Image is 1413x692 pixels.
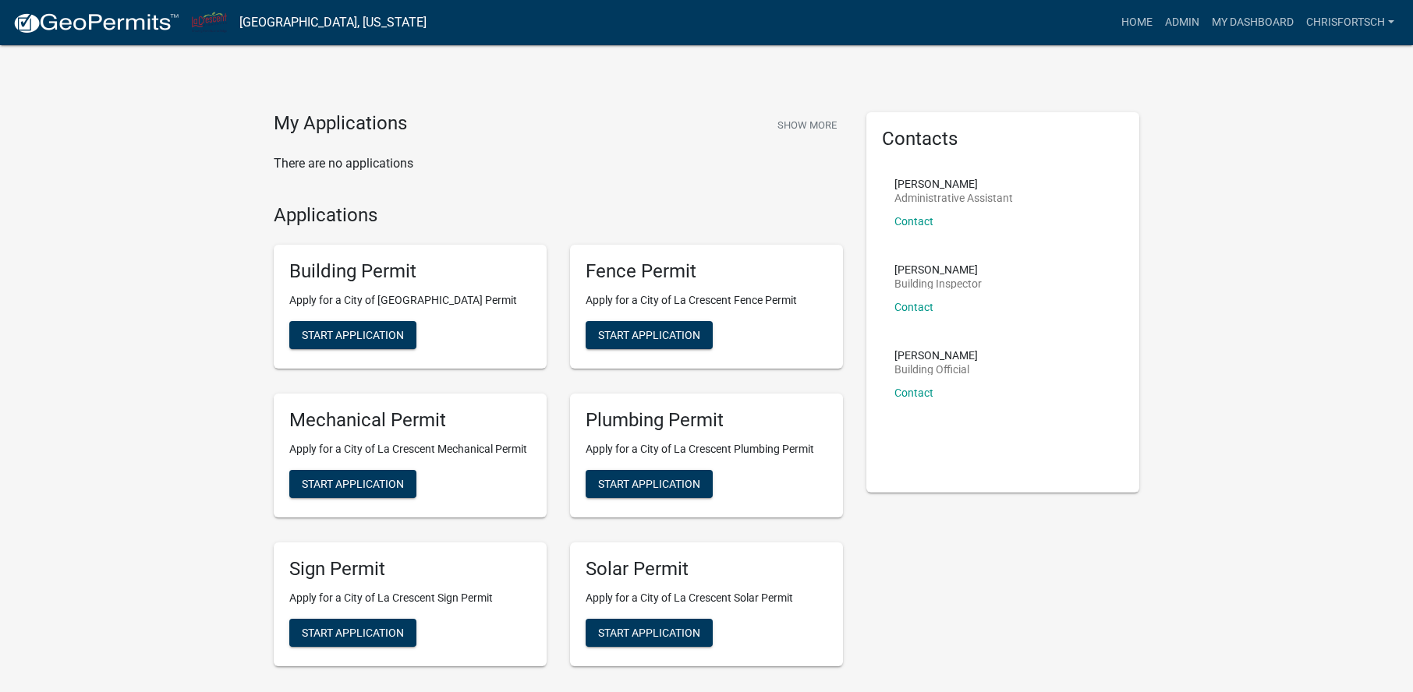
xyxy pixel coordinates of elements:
p: Building Inspector [894,278,982,289]
p: Apply for a City of La Crescent Plumbing Permit [586,441,827,457]
p: [PERSON_NAME] [894,264,982,275]
span: Start Application [598,626,700,638]
h4: Applications [274,204,843,227]
a: [GEOGRAPHIC_DATA], [US_STATE] [239,9,427,36]
span: Start Application [302,626,404,638]
h5: Fence Permit [586,260,827,283]
a: Admin [1159,8,1206,37]
wm-workflow-list-section: Applications [274,204,843,679]
a: Home [1115,8,1159,37]
p: Apply for a City of La Crescent Sign Permit [289,590,531,606]
button: Start Application [289,619,416,647]
a: Contact [894,215,933,228]
button: Start Application [586,321,713,349]
button: Start Application [586,619,713,647]
h5: Plumbing Permit [586,409,827,432]
p: [PERSON_NAME] [894,178,1013,189]
p: Apply for a City of La Crescent Fence Permit [586,292,827,309]
h5: Building Permit [289,260,531,283]
p: Administrative Assistant [894,192,1013,203]
p: Apply for a City of [GEOGRAPHIC_DATA] Permit [289,292,531,309]
span: Start Application [302,329,404,341]
button: Start Application [289,470,416,498]
img: City of La Crescent, Minnesota [192,12,227,33]
button: Start Application [289,321,416,349]
a: ChrisFortsch [1300,8,1401,37]
h5: Contacts [882,128,1124,150]
button: Start Application [586,470,713,498]
p: [PERSON_NAME] [894,350,978,361]
a: My Dashboard [1206,8,1300,37]
span: Start Application [598,329,700,341]
p: Apply for a City of La Crescent Mechanical Permit [289,441,531,457]
p: There are no applications [274,154,843,173]
p: Apply for a City of La Crescent Solar Permit [586,590,827,606]
h4: My Applications [274,112,407,136]
h5: Sign Permit [289,558,531,581]
h5: Solar Permit [586,558,827,581]
button: Show More [771,112,843,138]
a: Contact [894,387,933,399]
span: Start Application [302,477,404,489]
span: Start Application [598,477,700,489]
p: Building Official [894,364,978,375]
h5: Mechanical Permit [289,409,531,432]
a: Contact [894,301,933,313]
